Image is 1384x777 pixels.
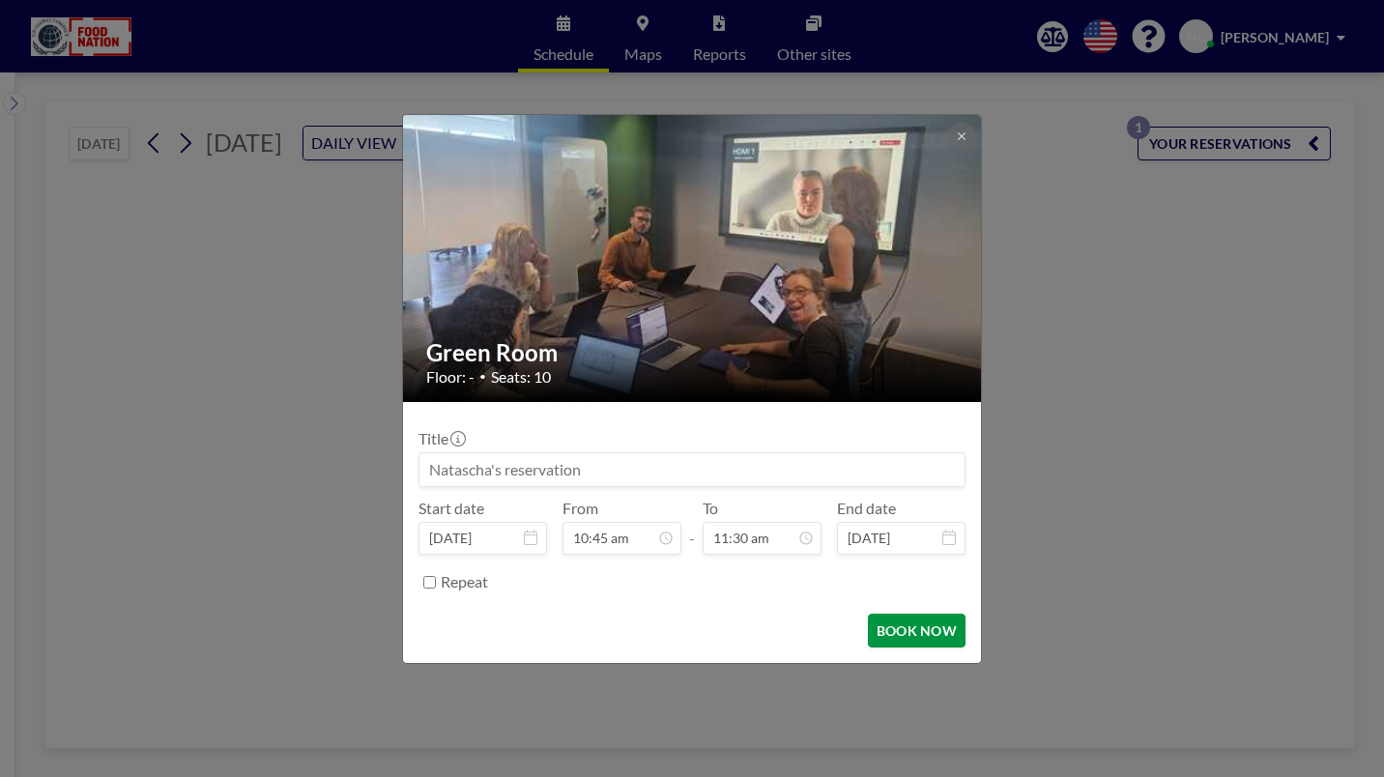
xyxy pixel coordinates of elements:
span: - [689,505,695,548]
label: To [703,499,718,518]
button: BOOK NOW [868,614,966,647]
label: Start date [418,499,484,518]
label: Repeat [441,572,488,591]
h2: Green Room [426,338,960,367]
img: 537.jpeg [403,41,983,475]
label: From [562,499,598,518]
label: Title [418,429,464,448]
span: Floor: - [426,367,475,387]
span: Seats: 10 [491,367,551,387]
label: End date [837,499,896,518]
span: • [479,369,486,384]
input: Natascha's reservation [419,453,965,486]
